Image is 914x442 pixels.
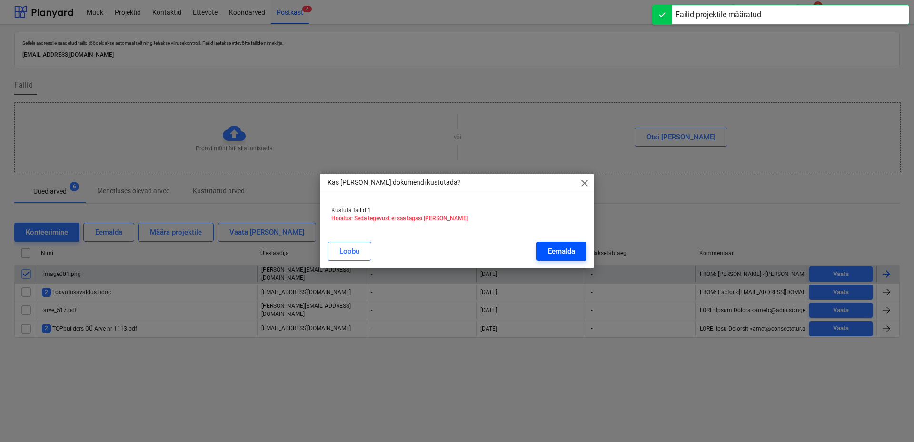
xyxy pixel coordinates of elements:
[676,9,761,20] div: Failid projektile määratud
[331,215,583,223] p: Hoiatus: Seda tegevust ei saa tagasi [PERSON_NAME]
[548,245,575,257] div: Eemalda
[536,242,586,261] button: Eemalda
[866,396,914,442] iframe: Chat Widget
[331,206,583,215] p: Kustuta failid 1
[579,177,590,189] span: close
[328,242,371,261] button: Loobu
[339,245,359,257] div: Loobu
[328,177,461,187] p: Kas [PERSON_NAME] dokumendi kustutada?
